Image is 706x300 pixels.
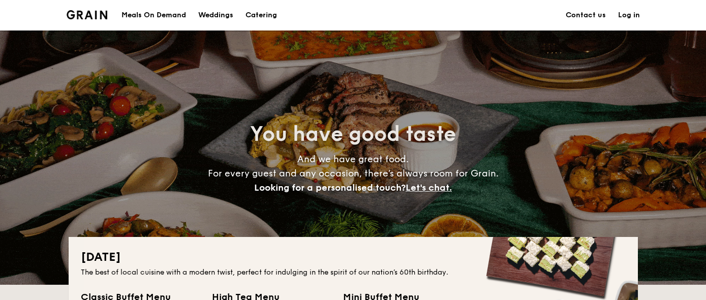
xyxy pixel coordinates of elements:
[81,249,626,265] h2: [DATE]
[250,122,456,146] span: You have good taste
[406,182,452,193] span: Let's chat.
[81,267,626,278] div: The best of local cuisine with a modern twist, perfect for indulging in the spirit of our nation’...
[208,154,499,193] span: And we have great food. For every guest and any occasion, there’s always room for Grain.
[67,10,108,19] a: Logotype
[254,182,406,193] span: Looking for a personalised touch?
[67,10,108,19] img: Grain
